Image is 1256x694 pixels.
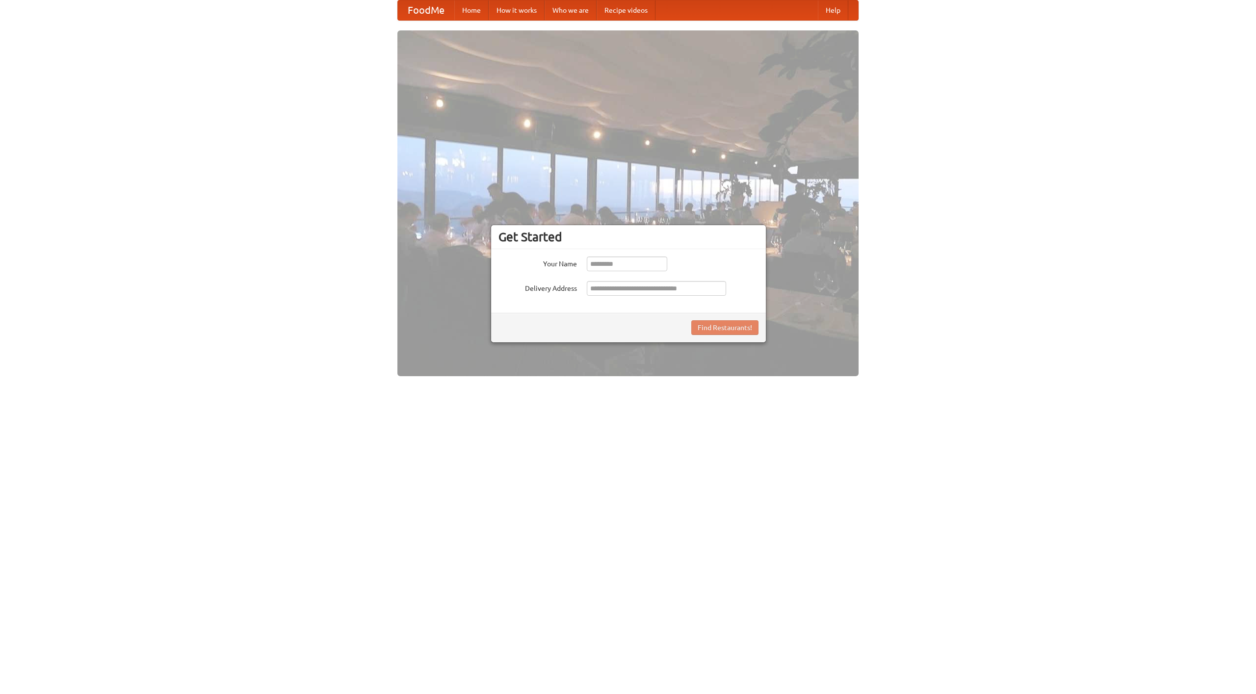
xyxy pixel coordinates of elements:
label: Delivery Address [498,281,577,293]
a: How it works [489,0,545,20]
a: Recipe videos [597,0,655,20]
a: Who we are [545,0,597,20]
a: Home [454,0,489,20]
a: FoodMe [398,0,454,20]
h3: Get Started [498,230,759,244]
button: Find Restaurants! [691,320,759,335]
a: Help [818,0,848,20]
label: Your Name [498,257,577,269]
